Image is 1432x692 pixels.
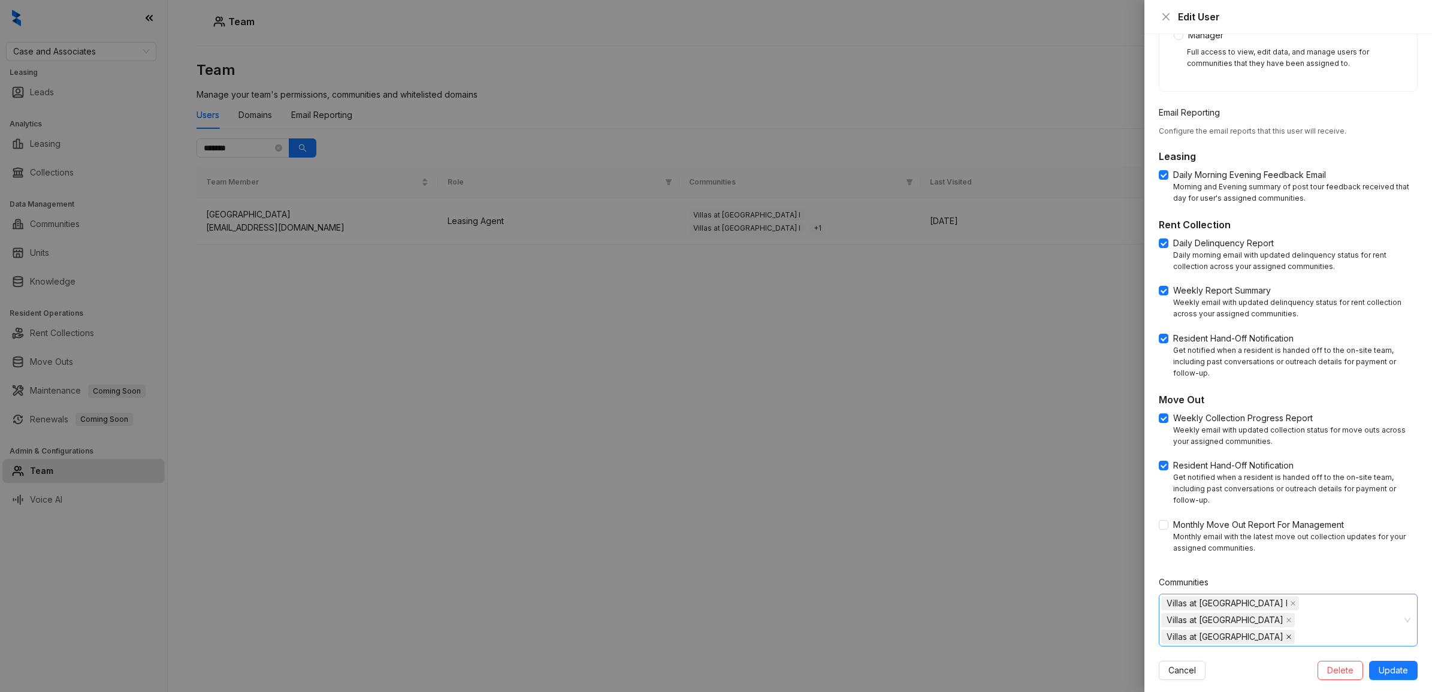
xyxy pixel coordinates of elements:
button: Cancel [1159,661,1206,680]
div: Daily morning email with updated delinquency status for rent collection across your assigned comm... [1173,250,1418,273]
h5: Move Out [1159,392,1418,407]
div: Full access to view, edit data, and manage users for communities that they have been assigned to. [1187,47,1403,69]
button: Update [1369,661,1418,680]
button: Delete [1318,661,1363,680]
div: Monthly email with the latest move out collection updates for your assigned communities. [1173,531,1418,554]
h5: Leasing [1159,149,1418,164]
span: Weekly Report Summary [1168,284,1276,297]
span: Weekly Collection Progress Report [1168,412,1318,425]
div: Morning and Evening summary of post tour feedback received that day for user's assigned communities. [1173,182,1418,204]
div: Edit User [1178,10,1418,24]
span: Villas at [GEOGRAPHIC_DATA] I [1167,597,1288,610]
span: Configure the email reports that this user will receive. [1159,126,1346,135]
span: Villas at [GEOGRAPHIC_DATA] [1167,630,1283,643]
span: Villas at Stonebridge II [1161,630,1295,644]
span: Cancel [1168,664,1196,677]
div: Get notified when a resident is handed off to the on-site team, including past conversations or o... [1173,472,1418,506]
span: Villas at [GEOGRAPHIC_DATA] [1167,614,1283,627]
label: Communities [1159,576,1216,589]
span: Resident Hand-Off Notification [1168,459,1298,472]
span: Manager [1183,29,1228,42]
div: Get notified when a resident is handed off to the on-site team, including past conversations or o... [1173,345,1418,379]
span: Update [1379,664,1408,677]
span: Villas at Stonebridge I [1161,596,1299,611]
div: Weekly email with updated delinquency status for rent collection across your assigned communities. [1173,297,1418,320]
span: Daily Morning Evening Feedback Email [1168,168,1331,182]
h5: Rent Collection [1159,217,1418,232]
div: Weekly email with updated collection status for move outs across your assigned communities. [1173,425,1418,448]
span: close [1161,12,1171,22]
span: close [1290,600,1296,606]
span: close [1286,634,1292,640]
label: Email Reporting [1159,106,1228,119]
span: Resident Hand-Off Notification [1168,332,1298,345]
span: Daily Delinquency Report [1168,237,1279,250]
span: Delete [1327,664,1354,677]
span: Monthly Move Out Report For Management [1168,518,1349,531]
button: Close [1159,10,1173,24]
span: close [1286,617,1292,623]
span: Villas at Stonebridge [1161,613,1295,627]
